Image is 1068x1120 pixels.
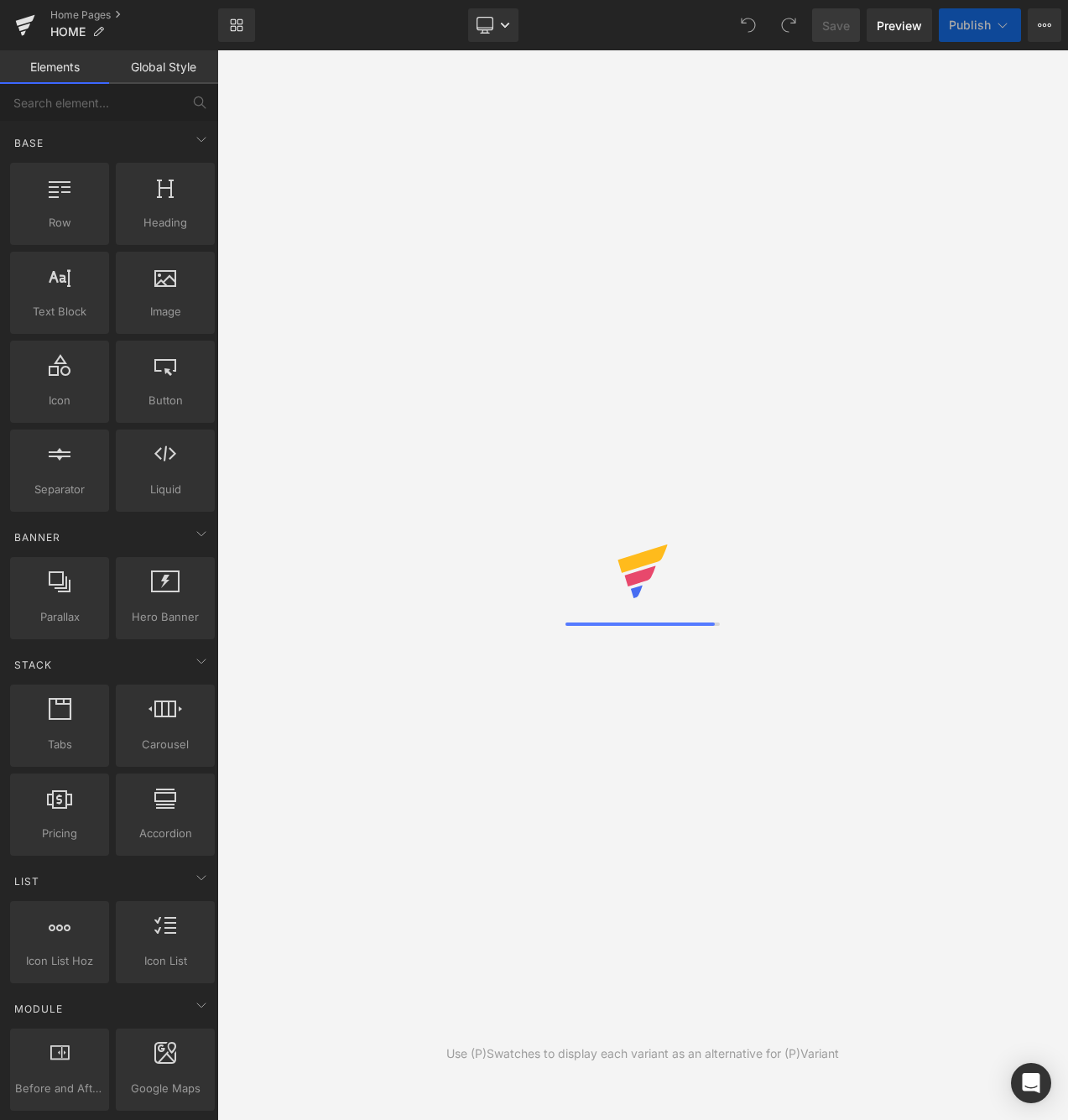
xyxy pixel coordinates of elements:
[218,8,255,42] a: New Library
[1011,1063,1051,1103] div: Open Intercom Messenger
[121,825,210,842] span: Accordion
[15,392,104,409] span: Icon
[121,608,210,626] span: Hero Banner
[121,952,210,970] span: Icon List
[15,825,104,842] span: Pricing
[15,303,104,320] span: Text Block
[15,952,104,970] span: Icon List Hoz
[949,18,991,32] span: Publish
[15,481,104,498] span: Separator
[109,50,218,84] a: Global Style
[121,303,210,320] span: Image
[15,608,104,626] span: Parallax
[13,529,62,545] span: Banner
[1028,8,1061,42] button: More
[50,25,86,39] span: HOME
[732,8,765,42] button: Undo
[877,17,922,34] span: Preview
[121,481,210,498] span: Liquid
[867,8,932,42] a: Preview
[15,736,104,753] span: Tabs
[15,214,104,232] span: Row
[772,8,805,42] button: Redo
[121,214,210,232] span: Heading
[446,1044,839,1063] div: Use (P)Swatches to display each variant as an alternative for (P)Variant
[15,1080,104,1097] span: Before and After Images
[121,736,210,753] span: Carousel
[13,1001,65,1017] span: Module
[822,17,850,34] span: Save
[121,392,210,409] span: Button
[50,8,218,22] a: Home Pages
[13,873,41,889] span: List
[13,657,54,673] span: Stack
[121,1080,210,1097] span: Google Maps
[939,8,1021,42] button: Publish
[13,135,45,151] span: Base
